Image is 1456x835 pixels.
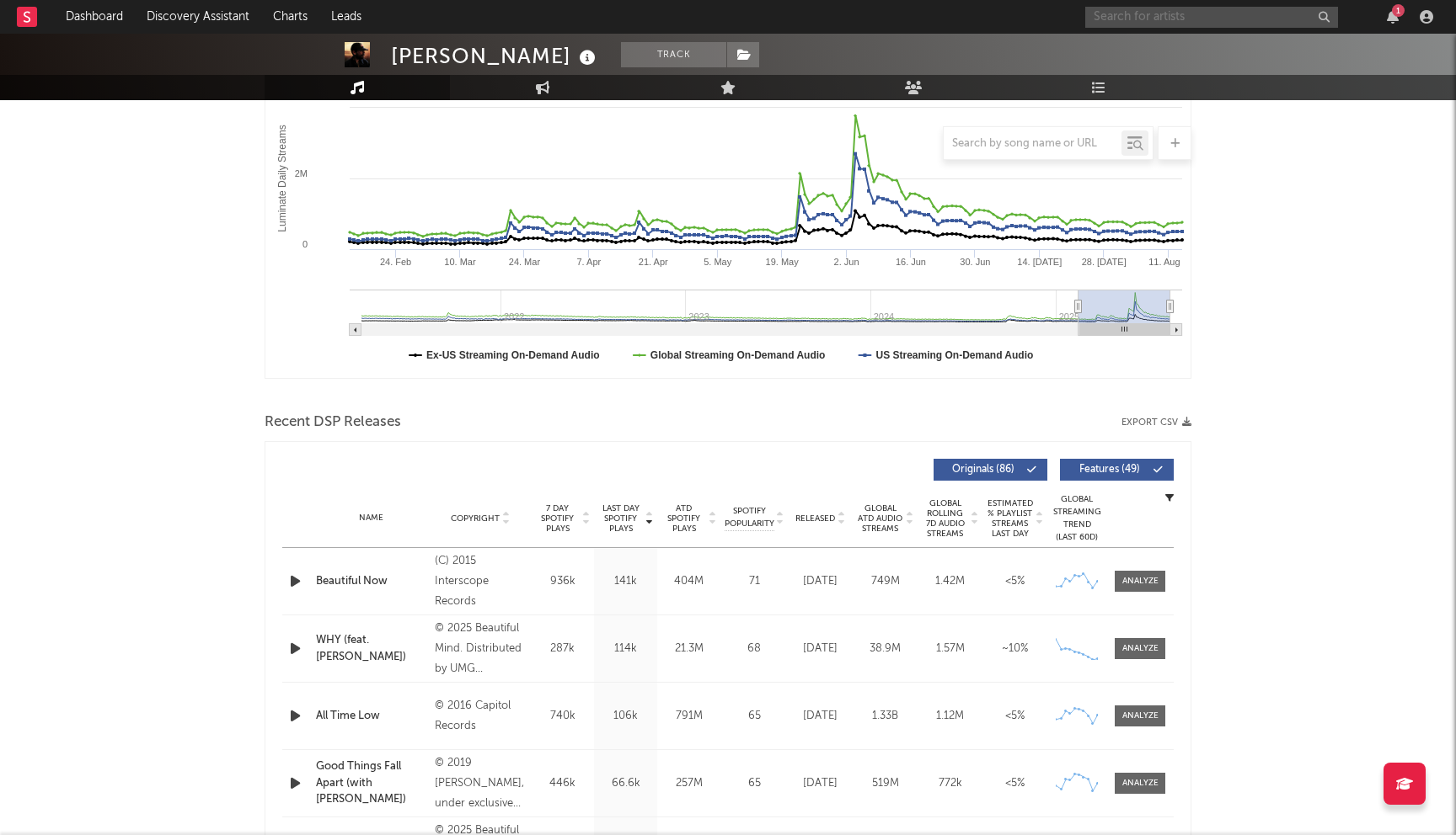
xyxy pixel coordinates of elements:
[725,775,784,792] div: 65
[1017,257,1062,267] text: 14. [DATE]
[435,619,527,679] div: © 2025 Beautiful Mind. Distributed by UMG Recordings, Inc.
[922,498,968,539] span: Global Rolling 7D Audio Streams
[576,257,601,267] text: 7. Apr
[725,505,774,530] span: Spotify Popularity
[598,641,653,657] div: 114k
[934,459,1047,481] button: Originals(86)
[661,708,716,725] div: 791M
[426,349,600,361] text: Ex-US Streaming On-Demand Audio
[1387,10,1399,24] button: 1
[896,257,926,267] text: 16. Jun
[509,257,541,267] text: 24. Mar
[316,512,426,524] div: Name
[857,503,903,534] span: Global ATD Audio Streams
[834,257,859,267] text: 2. Jun
[857,573,913,590] div: 749M
[725,641,784,657] div: 68
[444,257,476,267] text: 10. Mar
[792,708,848,725] div: [DATE]
[1121,417,1191,428] button: Export CSV
[661,503,706,534] span: ATD Spotify Plays
[451,513,500,524] span: Copyright
[661,775,716,792] div: 257M
[535,641,590,657] div: 287k
[960,257,990,267] text: 30. Jun
[987,573,1043,590] div: <5%
[598,708,653,725] div: 106k
[316,708,426,725] a: All Time Low
[265,41,1191,378] svg: Luminate Daily Consumption
[1052,493,1102,544] div: Global Streaming Trend (Last 60D)
[922,775,978,792] div: 772k
[1085,7,1338,28] input: Search for artists
[987,498,1033,539] span: Estimated % Playlist Streams Last Day
[725,708,784,725] div: 65
[987,708,1043,725] div: <5%
[875,349,1033,361] text: US Streaming On-Demand Audio
[857,641,913,657] div: 38.9M
[766,257,800,267] text: 19. May
[1071,465,1148,475] span: Features ( 49 )
[621,42,726,67] button: Track
[650,349,826,361] text: Global Streaming On-Demand Audio
[922,641,978,657] div: 1.57M
[857,775,913,792] div: 519M
[316,573,426,590] a: Beautiful Now
[944,137,1121,151] input: Search by song name or URL
[792,573,848,590] div: [DATE]
[598,573,653,590] div: 141k
[535,708,590,725] div: 740k
[380,257,411,267] text: 24. Feb
[922,573,978,590] div: 1.42M
[1148,257,1180,267] text: 11. Aug
[792,641,848,657] div: [DATE]
[661,573,716,590] div: 404M
[987,641,1043,657] div: ~ 10 %
[316,758,426,808] a: Good Things Fall Apart (with [PERSON_NAME])
[704,257,732,267] text: 5. May
[945,465,1022,475] span: Originals ( 86 )
[302,239,308,249] text: 0
[598,503,643,534] span: Last Day Spotify Plays
[295,168,308,178] text: 2M
[435,753,527,814] div: © 2019 [PERSON_NAME], under exclusive license to UMG Recordings, Inc.
[639,257,668,267] text: 21. Apr
[535,573,590,590] div: 936k
[265,412,401,433] span: Recent DSP Releases
[598,775,653,792] div: 66.6k
[276,125,288,231] text: Luminate Daily Streams
[795,513,835,524] span: Released
[1392,4,1405,17] div: 1
[1060,459,1174,481] button: Features(49)
[792,775,848,792] div: [DATE]
[535,503,580,534] span: 7 Day Spotify Plays
[316,632,426,665] a: WHY (feat. [PERSON_NAME])
[535,775,590,792] div: 446k
[857,708,913,725] div: 1.33B
[435,696,527,737] div: © 2016 Capitol Records
[435,551,527,612] div: (C) 2015 Interscope Records
[391,42,600,70] div: [PERSON_NAME]
[661,641,716,657] div: 21.3M
[725,573,784,590] div: 71
[1082,257,1127,267] text: 28. [DATE]
[987,775,1043,792] div: <5%
[922,708,978,725] div: 1.12M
